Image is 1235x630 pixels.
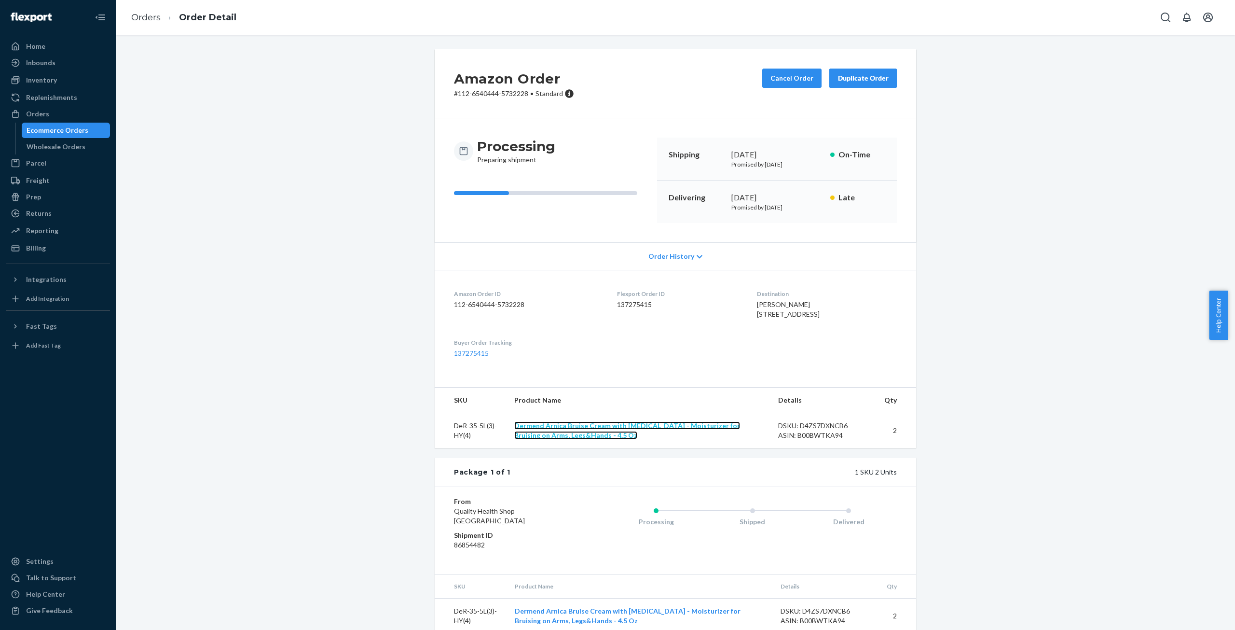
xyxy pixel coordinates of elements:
div: Returns [26,209,52,218]
div: DSKU: D4ZS7DXNCB6 [781,606,871,616]
p: Delivering [669,192,724,203]
a: Add Integration [6,291,110,307]
button: Fast Tags [6,319,110,334]
div: Give Feedback [26,606,73,616]
div: Orders [26,109,49,119]
dt: Destination [757,290,897,298]
button: Open notifications [1177,8,1196,27]
div: Settings [26,557,54,566]
div: Wholesale Orders [27,142,85,152]
a: Billing [6,240,110,256]
dd: 112-6540444-5732228 [454,300,602,309]
a: Parcel [6,155,110,171]
button: Close Navigation [91,8,110,27]
div: Freight [26,176,50,185]
div: Reporting [26,226,58,236]
th: Qty [879,574,916,599]
div: Talk to Support [26,573,76,583]
a: Home [6,39,110,54]
div: Help Center [26,589,65,599]
p: # 112-6540444-5732228 [454,89,574,98]
div: Inventory [26,75,57,85]
button: Help Center [1209,291,1228,340]
img: Flexport logo [11,13,52,22]
button: Open account menu [1198,8,1218,27]
span: [PERSON_NAME] [STREET_ADDRESS] [757,300,820,318]
a: Prep [6,189,110,205]
div: [DATE] [731,192,823,203]
a: Settings [6,554,110,569]
a: Order Detail [179,12,236,23]
th: Qty [877,388,916,413]
td: DeR-35-5L(3)-HY(4) [435,413,507,448]
div: Preparing shipment [477,138,555,165]
a: Help Center [6,587,110,602]
h2: Amazon Order [454,69,574,89]
a: Orders [131,12,161,23]
div: Delivered [800,517,897,527]
div: ASIN: B00BWTKA94 [781,616,871,626]
dd: 137275415 [617,300,742,309]
dt: Amazon Order ID [454,290,602,298]
div: Ecommerce Orders [27,126,88,135]
a: Inventory [6,72,110,88]
dt: Buyer Order Tracking [454,338,602,347]
a: Replenishments [6,90,110,105]
a: Dermend Arnica Bruise Cream with [MEDICAL_DATA] - Moisturizer for Bruising on Arms, Legs&Hands - ... [514,421,740,439]
div: Inbounds [26,58,55,68]
a: Add Fast Tag [6,338,110,353]
div: Billing [26,243,46,253]
div: Integrations [26,275,67,284]
div: Add Integration [26,294,69,303]
div: DSKU: D4ZS7DXNCB6 [778,421,869,431]
a: Freight [6,173,110,188]
th: Product Name [507,574,773,599]
th: SKU [435,388,507,413]
td: 2 [877,413,916,448]
div: Home [26,42,45,51]
a: Returns [6,206,110,221]
div: [DATE] [731,149,823,160]
div: Prep [26,192,41,202]
p: Promised by [DATE] [731,160,823,168]
ol: breadcrumbs [123,3,244,32]
p: Shipping [669,149,724,160]
button: Cancel Order [762,69,822,88]
dt: From [454,497,569,506]
a: 137275415 [454,349,489,357]
div: Shipped [704,517,801,527]
div: Package 1 of 1 [454,467,510,477]
span: Quality Health Shop [GEOGRAPHIC_DATA] [454,507,525,525]
button: Integrations [6,272,110,287]
a: Wholesale Orders [22,139,110,154]
div: Replenishments [26,93,77,102]
span: Order History [648,252,694,261]
a: Inbounds [6,55,110,70]
span: Standard [535,89,563,98]
a: Talk to Support [6,570,110,586]
button: Give Feedback [6,603,110,618]
th: SKU [435,574,507,599]
a: Dermend Arnica Bruise Cream with [MEDICAL_DATA] - Moisturizer for Bruising on Arms, Legs&Hands - ... [515,607,741,625]
p: Promised by [DATE] [731,203,823,211]
div: Processing [608,517,704,527]
button: Duplicate Order [829,69,897,88]
span: • [530,89,534,98]
a: Reporting [6,223,110,238]
div: Add Fast Tag [26,341,61,350]
button: Open Search Box [1156,8,1175,27]
dd: 86854482 [454,540,569,550]
a: Ecommerce Orders [22,123,110,138]
p: On-Time [838,149,885,160]
dt: Flexport Order ID [617,290,742,298]
h3: Processing [477,138,555,155]
p: Late [838,192,885,203]
a: Orders [6,106,110,122]
dt: Shipment ID [454,531,569,540]
th: Details [770,388,877,413]
div: Parcel [26,158,46,168]
th: Product Name [507,388,770,413]
div: Fast Tags [26,322,57,331]
div: ASIN: B00BWTKA94 [778,431,869,440]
